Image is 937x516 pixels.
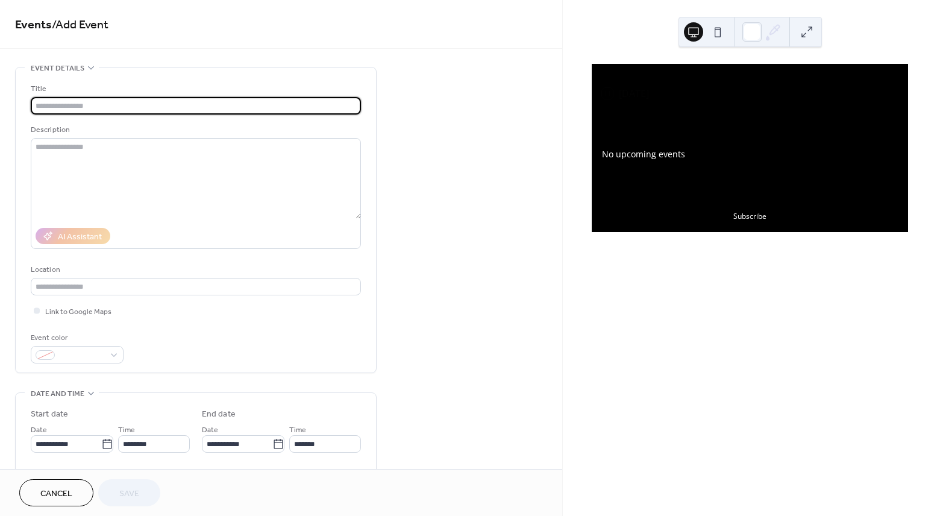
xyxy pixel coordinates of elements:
span: / Add Event [52,13,108,37]
span: Time [289,424,306,436]
button: Cancel [19,479,93,506]
span: America/New_York [800,90,863,97]
div: Location [31,263,359,276]
span: Date and time [31,388,84,400]
span: Time [118,424,135,436]
button: Subscribe [724,209,776,224]
span: Event details [31,62,84,75]
div: End date [202,408,236,421]
a: Events [15,13,52,37]
div: Title [31,83,359,95]
div: Upcoming events [592,64,907,79]
span: All day [45,468,66,481]
span: Date [202,424,218,436]
div: No upcoming events [602,148,898,160]
div: Event color [31,332,121,344]
span: Link to Google Maps [45,306,111,318]
span: Date [31,424,47,436]
div: Start date [31,408,68,421]
span: Cancel [40,488,72,500]
div: Description [31,124,359,136]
